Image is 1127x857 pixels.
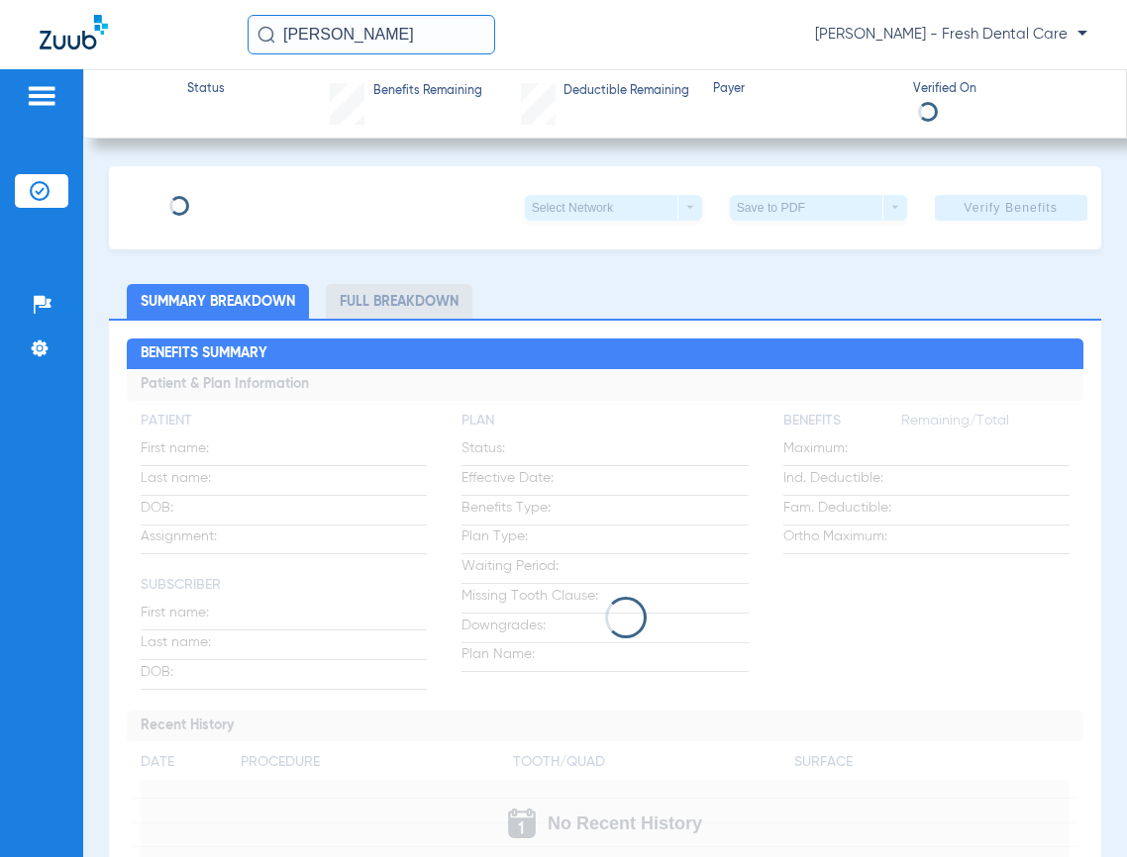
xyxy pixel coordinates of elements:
[563,83,689,101] span: Deductible Remaining
[326,284,472,319] li: Full Breakdown
[913,81,1095,99] span: Verified On
[127,338,1083,370] h2: Benefits Summary
[713,81,895,99] span: Payer
[815,25,1087,45] span: [PERSON_NAME] - Fresh Dental Care
[26,84,57,108] img: hamburger-icon
[373,83,482,101] span: Benefits Remaining
[127,284,309,319] li: Summary Breakdown
[248,15,495,54] input: Search for patients
[187,81,225,99] span: Status
[1028,762,1127,857] iframe: Chat Widget
[40,15,108,49] img: Zuub Logo
[257,26,275,44] img: Search Icon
